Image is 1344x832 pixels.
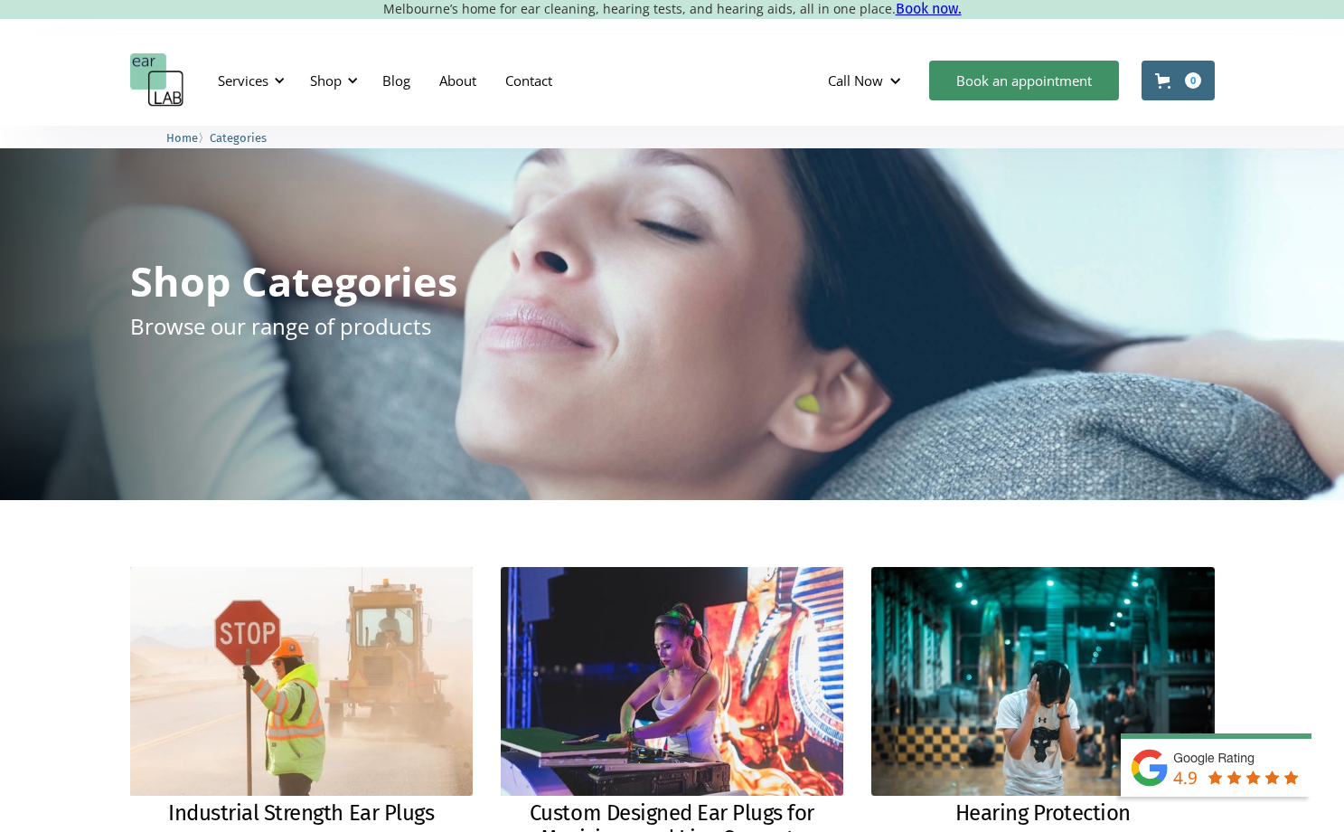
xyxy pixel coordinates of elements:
div: Call Now [813,53,920,108]
div: Services [207,53,290,108]
div: Shop [310,71,342,90]
a: home [130,53,184,108]
span: Categories [210,131,267,145]
div: Call Now [828,71,883,90]
img: Industrial Strength Ear Plugs [130,567,473,796]
span: Home [166,131,198,145]
a: Categories [210,128,267,146]
p: Browse our range of products [130,310,431,342]
a: About [425,54,491,107]
img: Hearing Protection [871,567,1214,796]
h2: Hearing Protection [955,800,1131,827]
h1: Shop Categories [130,260,457,301]
img: Custom Designed Ear Plugs for Musicians and Live Concerts [501,567,843,796]
div: Shop [299,53,363,108]
a: Book an appointment [929,61,1119,100]
a: Open cart [1142,61,1215,100]
a: Contact [491,54,567,107]
div: 0 [1185,72,1201,89]
a: Home [166,128,198,146]
li: 〉 [166,128,210,147]
h2: Industrial Strength Ear Plugs [168,800,434,827]
div: Services [218,71,268,90]
a: Blog [368,54,425,107]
